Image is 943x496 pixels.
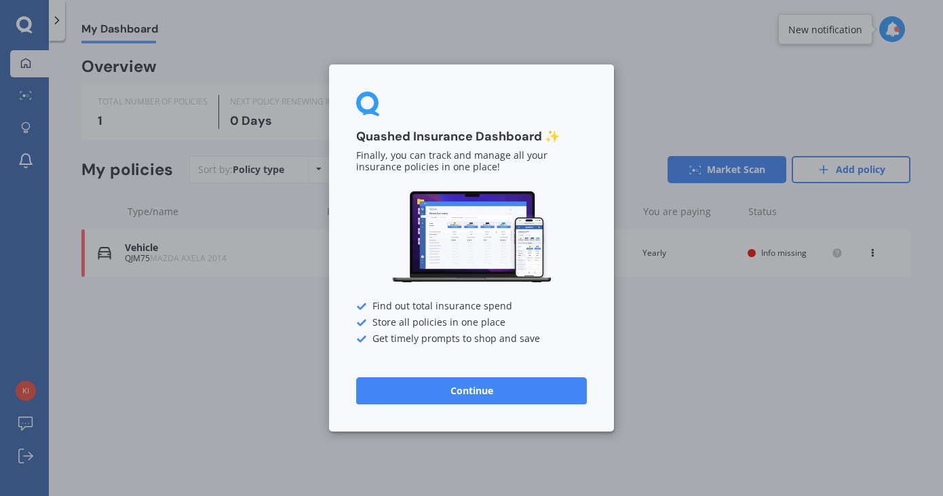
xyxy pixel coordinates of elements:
div: Store all policies in one place [356,318,587,328]
h3: Quashed Insurance Dashboard ✨ [356,129,587,145]
p: Finally, you can track and manage all your insurance policies in one place! [356,151,587,174]
div: Find out total insurance spend [356,301,587,312]
button: Continue [356,377,587,404]
div: Get timely prompts to shop and save [356,334,587,345]
img: Dashboard [390,189,553,285]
